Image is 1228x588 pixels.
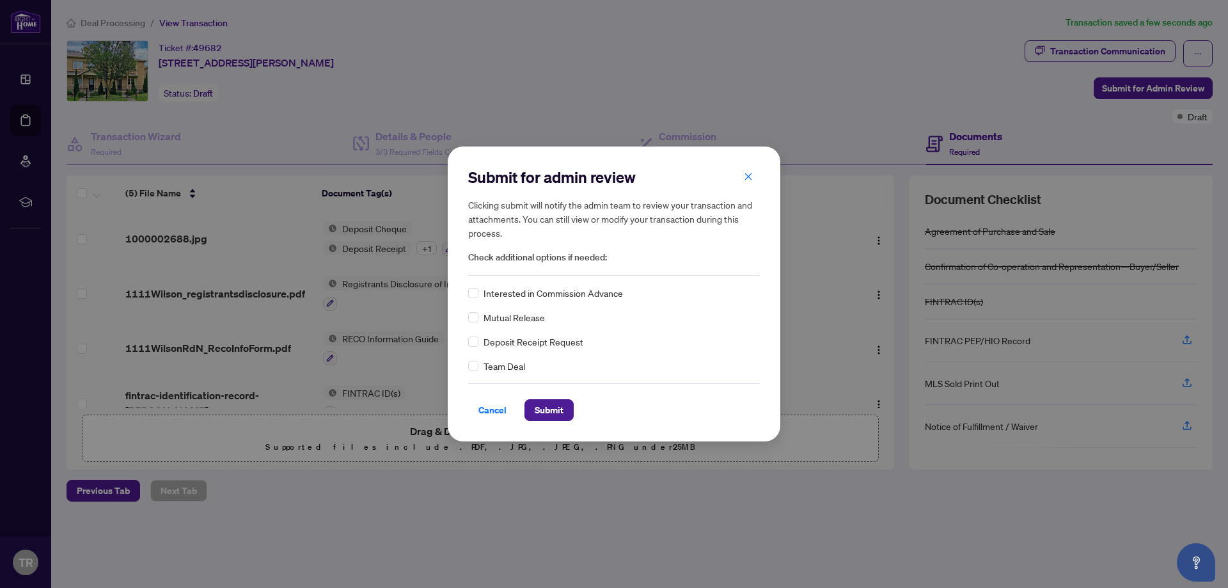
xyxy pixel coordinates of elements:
span: Interested in Commission Advance [484,286,623,300]
span: Submit [535,400,563,420]
span: Check additional options if needed: [468,250,760,265]
span: Mutual Release [484,310,545,324]
span: close [744,172,753,181]
span: Cancel [478,400,507,420]
h5: Clicking submit will notify the admin team to review your transaction and attachments. You can st... [468,198,760,240]
h2: Submit for admin review [468,167,760,187]
button: Submit [524,399,574,421]
button: Open asap [1177,543,1215,582]
span: Deposit Receipt Request [484,335,583,349]
button: Cancel [468,399,517,421]
span: Team Deal [484,359,525,373]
